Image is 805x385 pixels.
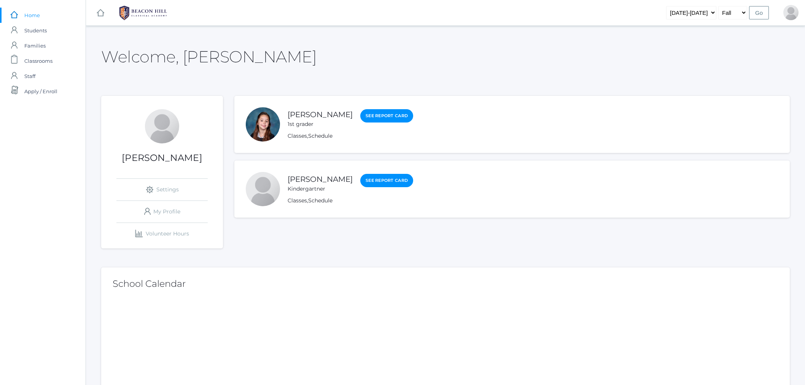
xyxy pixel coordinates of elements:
[24,53,52,68] span: Classrooms
[246,107,280,142] div: Remmie Tourje
[113,279,778,289] h2: School Calendar
[101,153,223,163] h1: [PERSON_NAME]
[145,109,179,143] div: Caitlin Tourje
[360,109,413,123] a: See Report Card
[360,174,413,187] a: See Report Card
[308,132,332,139] a: Schedule
[783,5,799,20] div: Caitlin Tourje
[24,84,57,99] span: Apply / Enroll
[24,38,46,53] span: Families
[288,175,353,184] a: [PERSON_NAME]
[116,223,208,245] a: Volunteer Hours
[24,68,35,84] span: Staff
[288,197,413,205] div: ,
[288,185,353,193] div: Kindergartner
[101,48,317,65] h2: Welcome, [PERSON_NAME]
[749,6,769,19] input: Go
[288,120,353,128] div: 1st grader
[246,172,280,206] div: Maxwell Tourje
[308,197,332,204] a: Schedule
[115,3,172,22] img: BHCALogos-05-308ed15e86a5a0abce9b8dd61676a3503ac9727e845dece92d48e8588c001991.png
[24,8,40,23] span: Home
[288,132,307,139] a: Classes
[24,23,47,38] span: Students
[288,110,353,119] a: [PERSON_NAME]
[288,132,413,140] div: ,
[116,201,208,223] a: My Profile
[288,197,307,204] a: Classes
[116,179,208,200] a: Settings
